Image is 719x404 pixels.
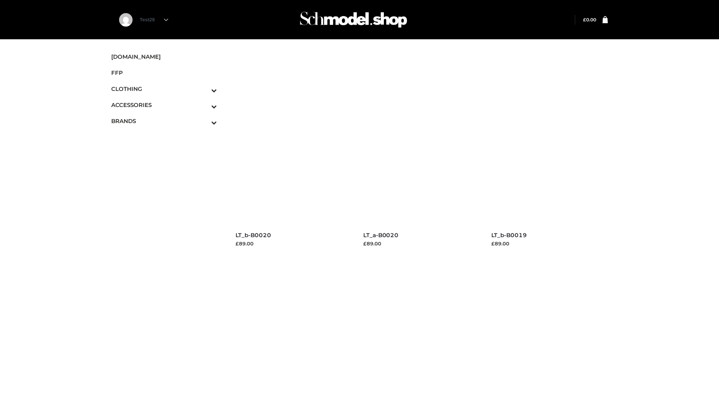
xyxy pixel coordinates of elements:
[191,81,217,97] button: Toggle Submenu
[111,85,217,93] span: CLOTHING
[111,117,217,125] span: BRANDS
[111,113,217,129] a: BRANDSToggle Submenu
[111,65,217,81] a: FFP
[236,240,352,247] div: £89.00
[236,248,263,254] a: Read more
[363,248,391,254] a: Read more
[191,113,217,129] button: Toggle Submenu
[111,68,217,77] span: FFP
[111,97,217,113] a: ACCESSORIESToggle Submenu
[111,52,217,61] span: [DOMAIN_NAME]
[583,17,586,22] span: £
[363,240,480,247] div: £89.00
[111,49,217,65] a: [DOMAIN_NAME]
[140,17,168,22] a: Test29
[583,17,596,22] bdi: 0.00
[491,248,519,254] a: Read more
[191,97,217,113] button: Toggle Submenu
[491,232,527,239] a: LT_b-B0019
[297,5,410,34] img: Schmodel Admin 964
[583,17,596,22] a: £0.00
[111,101,217,109] span: ACCESSORIES
[236,232,271,239] a: LT_b-B0020
[491,240,608,247] div: £89.00
[111,81,217,97] a: CLOTHINGToggle Submenu
[363,232,398,239] a: LT_a-B0020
